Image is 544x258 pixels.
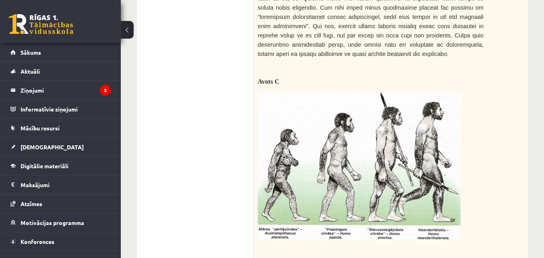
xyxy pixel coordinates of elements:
span: [DEMOGRAPHIC_DATA] [21,143,84,151]
span: Motivācijas programma [21,219,84,226]
span: Avots C [258,78,279,85]
span: Atzīmes [21,200,42,207]
legend: Informatīvie ziņojumi [21,100,111,118]
a: Atzīmes [10,194,111,213]
a: Digitālie materiāli [10,157,111,175]
a: Aktuāli [10,62,111,80]
a: Sākums [10,43,111,62]
body: Bagātinātā teksta redaktors, wiswyg-editor-user-answer-47434015563780 [8,8,257,183]
a: Motivācijas programma [10,213,111,232]
span: Sākums [21,49,41,56]
a: Informatīvie ziņojumi [10,100,111,118]
a: Mācību resursi [10,119,111,137]
legend: Ziņojumi [21,81,111,99]
img: IMAGE0006 [258,92,461,241]
a: [DEMOGRAPHIC_DATA] [10,138,111,156]
span: Konferences [21,238,54,245]
a: Rīgas 1. Tālmācības vidusskola [9,14,73,34]
legend: Maksājumi [21,175,111,194]
a: Maksājumi [10,175,111,194]
a: Konferences [10,232,111,251]
span: Mācību resursi [21,124,60,132]
span: Aktuāli [21,68,40,75]
span: Digitālie materiāli [21,162,68,169]
i: 3 [100,85,111,96]
a: Ziņojumi3 [10,81,111,99]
